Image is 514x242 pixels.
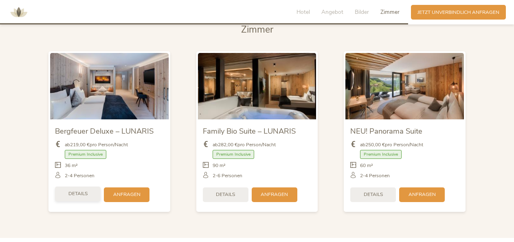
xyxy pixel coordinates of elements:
[68,190,88,197] span: Details
[360,162,373,169] span: 60 m²
[365,141,385,148] b: 250,00 €
[213,162,226,169] span: 90 m²
[321,8,343,16] span: Angebot
[216,191,235,198] span: Details
[198,53,316,119] img: Family Bio Suite – LUNARIS
[360,141,423,148] span: ab pro Person/Nacht
[55,126,154,136] span: Bergfeuer Deluxe – LUNARIS
[65,162,78,169] span: 36 m²
[70,141,90,148] b: 219,00 €
[360,172,390,179] span: 2-4 Personen
[350,126,422,136] span: NEU! Panorama Suite
[360,150,402,159] span: Premium Inclusive
[417,9,499,16] span: Jetzt unverbindlich anfragen
[7,10,31,14] a: AMONTI & LUNARIS Wellnessresort
[65,172,94,179] span: 2-4 Personen
[213,141,276,148] span: ab pro Person/Nacht
[297,8,310,16] span: Hotel
[355,8,369,16] span: Bilder
[345,53,464,119] img: NEU! Panorama Suite
[203,126,296,136] span: Family Bio Suite – LUNARIS
[50,53,169,119] img: Bergfeuer Deluxe – LUNARIS
[65,150,106,159] span: Premium Inclusive
[364,191,383,198] span: Details
[241,23,273,36] span: Zimmer
[380,8,400,16] span: Zimmer
[218,141,237,148] b: 282,00 €
[409,191,436,198] span: Anfragen
[113,191,141,198] span: Anfragen
[213,150,254,159] span: Premium Inclusive
[213,172,242,179] span: 2-6 Personen
[261,191,288,198] span: Anfragen
[65,141,128,148] span: ab pro Person/Nacht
